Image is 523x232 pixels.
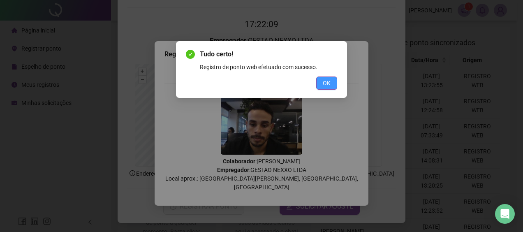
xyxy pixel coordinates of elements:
[200,63,337,72] div: Registro de ponto web efetuado com sucesso.
[186,50,195,59] span: check-circle
[323,79,331,88] span: OK
[316,77,337,90] button: OK
[200,49,337,59] span: Tudo certo!
[495,204,515,224] div: Open Intercom Messenger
